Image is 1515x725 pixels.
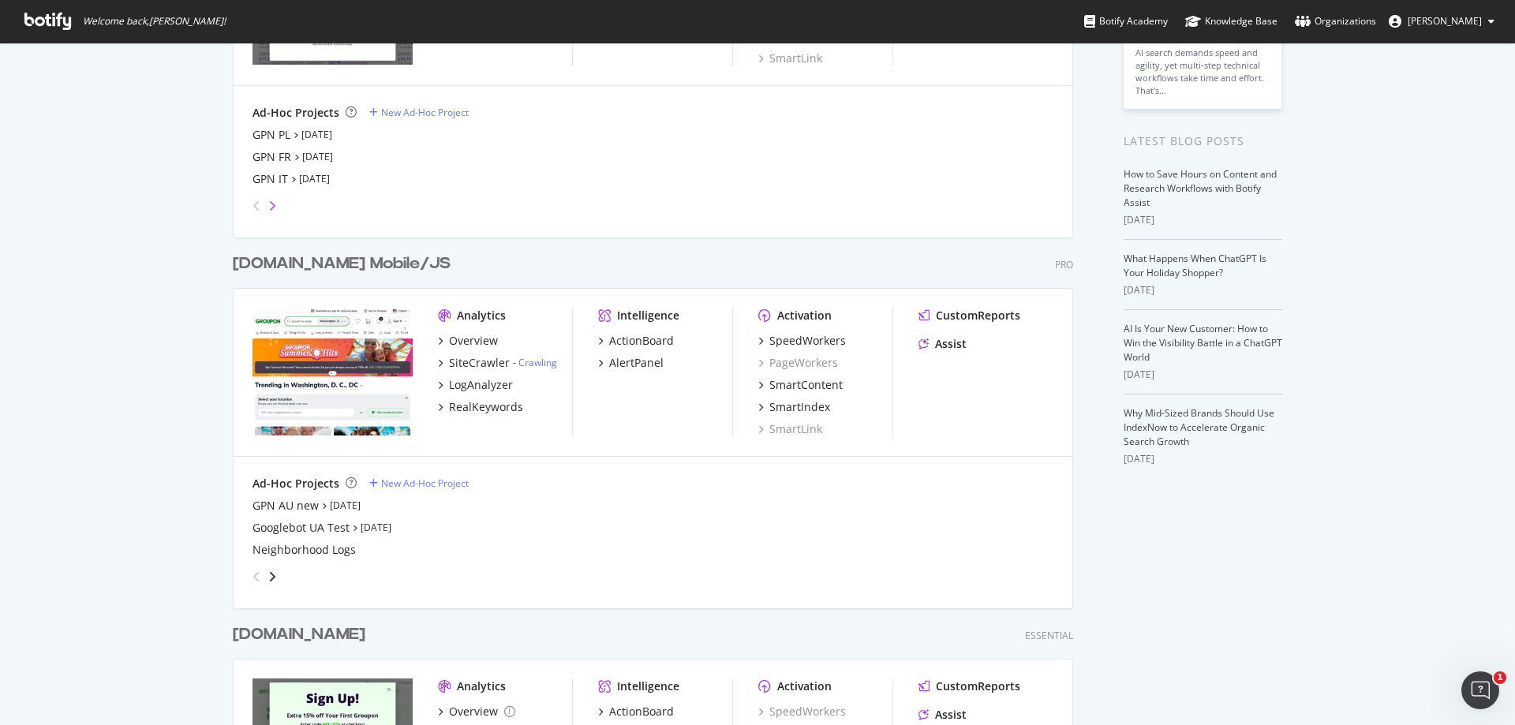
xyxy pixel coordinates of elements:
[299,172,330,185] a: [DATE]
[1124,368,1282,382] div: [DATE]
[936,678,1020,694] div: CustomReports
[918,707,967,723] a: Assist
[233,252,457,275] a: [DOMAIN_NAME] Mobile/JS
[438,333,498,349] a: Overview
[598,355,664,371] a: AlertPanel
[1124,406,1274,448] a: Why Mid-Sized Brands Should Use IndexNow to Accelerate Organic Search Growth
[83,15,226,28] span: Welcome back, [PERSON_NAME] !
[449,399,523,415] div: RealKeywords
[438,355,557,371] a: SiteCrawler- Crawling
[252,498,319,514] a: GPN AU new
[609,333,674,349] div: ActionBoard
[918,336,967,352] a: Assist
[1135,47,1270,97] div: AI search demands speed and agility, yet multi-step technical workflows take time and effort. Tha...
[449,377,513,393] div: LogAnalyzer
[935,336,967,352] div: Assist
[252,542,356,558] a: Neighborhood Logs
[1408,14,1482,28] span: Venkata Narendra Pulipati
[438,704,515,719] a: Overview
[1084,13,1168,29] div: Botify Academy
[302,150,333,163] a: [DATE]
[758,377,843,393] a: SmartContent
[233,623,365,646] div: [DOMAIN_NAME]
[758,399,830,415] a: SmartIndex
[381,106,469,119] div: New Ad-Hoc Project
[758,704,846,719] a: SpeedWorkers
[1376,9,1507,34] button: [PERSON_NAME]
[449,355,510,371] div: SiteCrawler
[1124,452,1282,466] div: [DATE]
[1494,671,1506,684] span: 1
[233,623,372,646] a: [DOMAIN_NAME]
[769,333,846,349] div: SpeedWorkers
[777,308,832,323] div: Activation
[252,308,413,435] img: groupon.com
[381,476,469,490] div: New Ad-Hoc Project
[1124,322,1282,364] a: AI Is Your New Customer: How to Win the Visibility Battle in a ChatGPT World
[598,333,674,349] a: ActionBoard
[438,399,523,415] a: RealKeywords
[252,149,291,165] a: GPN FR
[267,569,278,585] div: angle-right
[252,520,350,536] a: Googlebot UA Test
[777,678,832,694] div: Activation
[457,308,506,323] div: Analytics
[936,308,1020,323] div: CustomReports
[918,308,1020,323] a: CustomReports
[252,105,339,121] div: Ad-Hoc Projects
[609,704,674,719] div: ActionBoard
[267,198,278,214] div: angle-right
[252,476,339,491] div: Ad-Hoc Projects
[758,333,846,349] a: SpeedWorkers
[1025,629,1073,642] div: Essential
[758,355,838,371] a: PageWorkers
[369,476,469,490] a: New Ad-Hoc Project
[1124,252,1266,279] a: What Happens When ChatGPT Is Your Holiday Shopper?
[1461,671,1499,709] iframe: Intercom live chat
[518,356,557,369] a: Crawling
[438,377,513,393] a: LogAnalyzer
[769,377,843,393] div: SmartContent
[918,678,1020,694] a: CustomReports
[617,308,679,323] div: Intelligence
[233,252,451,275] div: [DOMAIN_NAME] Mobile/JS
[246,193,267,219] div: angle-left
[1055,258,1073,271] div: Pro
[598,704,674,719] a: ActionBoard
[330,499,361,512] a: [DATE]
[301,128,332,141] a: [DATE]
[1124,213,1282,227] div: [DATE]
[361,521,391,534] a: [DATE]
[1124,283,1282,297] div: [DATE]
[449,704,498,719] div: Overview
[369,106,469,119] a: New Ad-Hoc Project
[769,399,830,415] div: SmartIndex
[252,127,290,143] a: GPN PL
[252,171,288,187] a: GPN IT
[609,355,664,371] div: AlertPanel
[935,707,967,723] div: Assist
[246,564,267,589] div: angle-left
[617,678,679,694] div: Intelligence
[1124,133,1282,150] div: Latest Blog Posts
[758,421,822,437] a: SmartLink
[457,678,506,694] div: Analytics
[758,50,822,66] a: SmartLink
[449,333,498,349] div: Overview
[1295,13,1376,29] div: Organizations
[513,356,557,369] div: -
[1185,13,1277,29] div: Knowledge Base
[1124,167,1277,209] a: How to Save Hours on Content and Research Workflows with Botify Assist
